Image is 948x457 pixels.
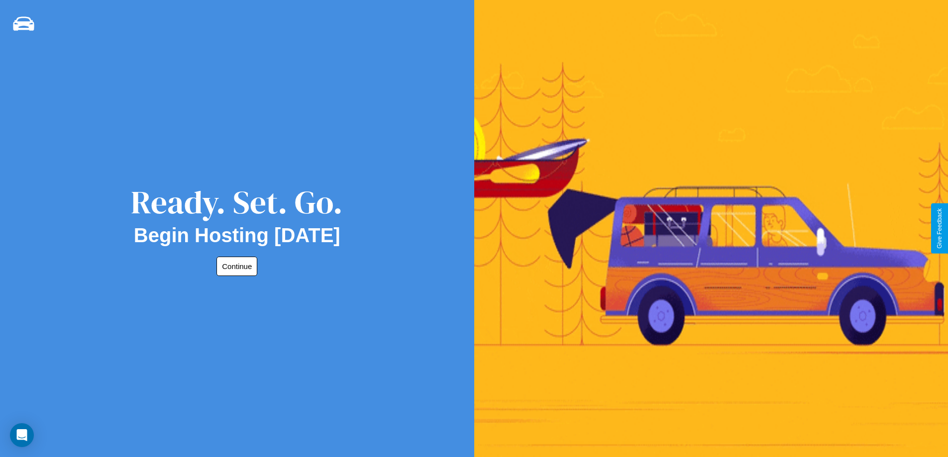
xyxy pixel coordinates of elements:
[134,224,340,247] h2: Begin Hosting [DATE]
[10,423,34,447] div: Open Intercom Messenger
[131,180,343,224] div: Ready. Set. Go.
[216,257,257,276] button: Continue
[936,208,943,249] div: Give Feedback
